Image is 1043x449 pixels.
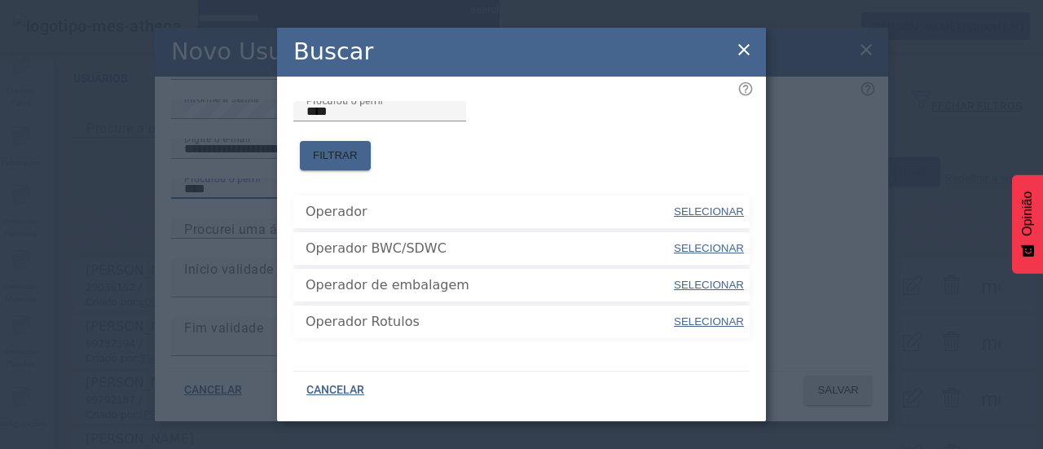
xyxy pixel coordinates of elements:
[300,141,371,170] button: FILTRAR
[1012,175,1043,274] button: Feedback - Mostrar pesquisa
[293,37,373,65] font: Buscar
[306,314,420,329] font: Operador Rotulos
[306,277,469,293] font: Operador de embalagem
[672,271,746,300] button: SELECIONAR
[674,315,744,328] font: SELECIONAR
[313,149,358,161] font: FILTRAR
[293,376,377,405] button: CANCELAR
[674,205,744,218] font: SELECIONAR
[306,240,447,256] font: Operador BWC/SDWC
[672,307,746,337] button: SELECIONAR
[674,279,744,291] font: SELECIONAR
[672,234,746,263] button: SELECIONAR
[306,95,383,106] font: Procurou o perfil
[674,242,744,254] font: SELECIONAR
[1020,191,1034,236] font: Opinião
[306,204,367,219] font: Operador
[672,197,746,227] button: SELECIONAR
[306,383,364,396] font: CANCELAR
